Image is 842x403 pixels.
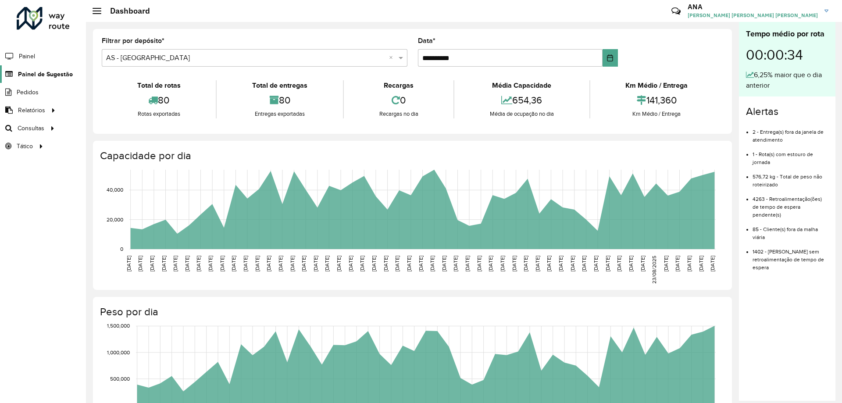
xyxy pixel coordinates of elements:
[346,91,451,110] div: 0
[346,110,451,118] div: Recargas no dia
[231,256,236,271] text: [DATE]
[394,256,400,271] text: [DATE]
[746,105,828,118] h4: Alertas
[107,323,130,329] text: 1,500,000
[219,110,340,118] div: Entregas exportadas
[418,256,424,271] text: [DATE]
[346,80,451,91] div: Recargas
[570,256,575,271] text: [DATE]
[149,256,155,271] text: [DATE]
[17,142,33,151] span: Tático
[651,256,657,284] text: 23/08/2025
[383,256,389,271] text: [DATE]
[19,52,35,61] span: Painel
[667,2,685,21] a: Contato Rápido
[107,350,130,355] text: 1,000,000
[499,256,505,271] text: [DATE]
[429,256,435,271] text: [DATE]
[18,70,73,79] span: Painel de Sugestão
[753,189,828,219] li: 4263 - Retroalimentação(ões) de tempo de espera pendente(s)
[511,256,517,271] text: [DATE]
[464,256,470,271] text: [DATE]
[301,256,307,271] text: [DATE]
[137,256,143,271] text: [DATE]
[558,256,564,271] text: [DATE]
[289,256,295,271] text: [DATE]
[219,91,340,110] div: 80
[753,121,828,144] li: 2 - Entrega(s) fora da janela de atendimento
[107,217,123,222] text: 20,000
[120,246,123,252] text: 0
[324,256,330,271] text: [DATE]
[457,110,587,118] div: Média de ocupação no dia
[100,306,723,318] h4: Peso por dia
[104,91,214,110] div: 80
[17,88,39,97] span: Pedidos
[371,256,377,271] text: [DATE]
[102,36,164,46] label: Filtrar por depósito
[753,144,828,166] li: 1 - Rota(s) com estouro de jornada
[688,11,818,19] span: [PERSON_NAME] [PERSON_NAME] [PERSON_NAME]
[698,256,704,271] text: [DATE]
[359,256,365,271] text: [DATE]
[100,150,723,162] h4: Capacidade por dia
[457,91,587,110] div: 654,36
[161,256,167,271] text: [DATE]
[603,49,618,67] button: Choose Date
[688,3,818,11] h3: ANA
[476,256,482,271] text: [DATE]
[219,80,340,91] div: Total de entregas
[184,256,190,271] text: [DATE]
[746,40,828,70] div: 00:00:34
[640,256,646,271] text: [DATE]
[457,80,587,91] div: Média Capacidade
[126,256,132,271] text: [DATE]
[172,256,178,271] text: [DATE]
[546,256,552,271] text: [DATE]
[418,36,435,46] label: Data
[207,256,213,271] text: [DATE]
[453,256,458,271] text: [DATE]
[110,376,130,382] text: 500,000
[104,80,214,91] div: Total de rotas
[488,256,493,271] text: [DATE]
[523,256,528,271] text: [DATE]
[441,256,447,271] text: [DATE]
[101,6,150,16] h2: Dashboard
[348,256,353,271] text: [DATE]
[107,187,123,193] text: 40,000
[278,256,283,271] text: [DATE]
[746,70,828,91] div: 6,25% maior que o dia anterior
[592,110,721,118] div: Km Médio / Entrega
[535,256,540,271] text: [DATE]
[663,256,669,271] text: [DATE]
[243,256,248,271] text: [DATE]
[616,256,622,271] text: [DATE]
[18,106,45,115] span: Relatórios
[219,256,225,271] text: [DATE]
[592,80,721,91] div: Km Médio / Entrega
[581,256,587,271] text: [DATE]
[710,256,715,271] text: [DATE]
[753,241,828,271] li: 1402 - [PERSON_NAME] sem retroalimentação de tempo de espera
[628,256,634,271] text: [DATE]
[593,256,599,271] text: [DATE]
[753,219,828,241] li: 85 - Cliente(s) fora da malha viária
[389,53,396,63] span: Clear all
[605,256,610,271] text: [DATE]
[254,256,260,271] text: [DATE]
[406,256,412,271] text: [DATE]
[753,166,828,189] li: 576,72 kg - Total de peso não roteirizado
[196,256,201,271] text: [DATE]
[104,110,214,118] div: Rotas exportadas
[746,28,828,40] div: Tempo médio por rota
[336,256,342,271] text: [DATE]
[18,124,44,133] span: Consultas
[266,256,271,271] text: [DATE]
[313,256,318,271] text: [DATE]
[674,256,680,271] text: [DATE]
[686,256,692,271] text: [DATE]
[592,91,721,110] div: 141,360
